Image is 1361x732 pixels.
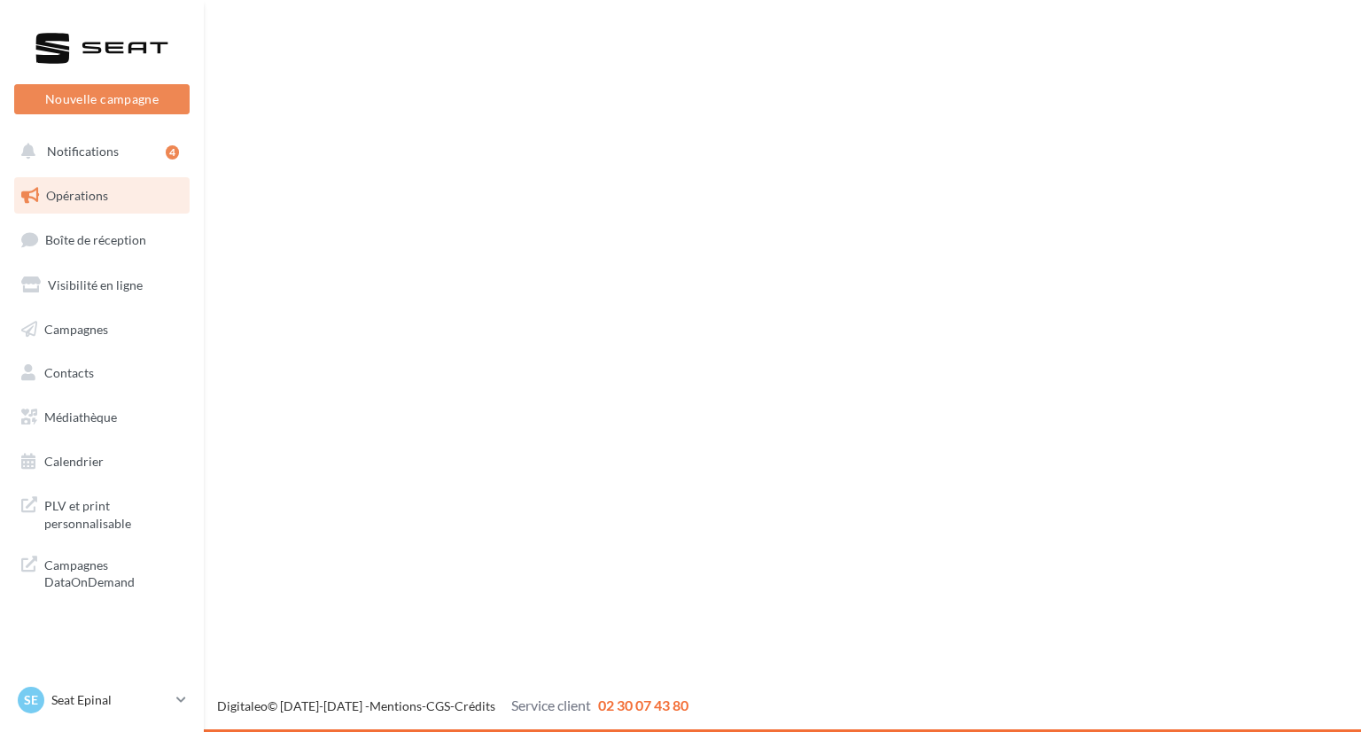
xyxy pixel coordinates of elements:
span: Calendrier [44,454,104,469]
a: Mentions [369,698,422,713]
span: © [DATE]-[DATE] - - - [217,698,688,713]
p: Seat Epinal [51,691,169,709]
span: 02 30 07 43 80 [598,697,688,713]
span: Opérations [46,188,108,203]
span: Contacts [44,365,94,380]
a: Opérations [11,177,193,214]
span: Campagnes DataOnDemand [44,553,183,591]
a: Contacts [11,354,193,392]
a: Calendrier [11,443,193,480]
a: Campagnes DataOnDemand [11,546,193,598]
span: Boîte de réception [45,232,146,247]
a: CGS [426,698,450,713]
span: Notifications [47,144,119,159]
a: Digitaleo [217,698,268,713]
span: PLV et print personnalisable [44,494,183,532]
a: Médiathèque [11,399,193,436]
span: Campagnes [44,321,108,336]
a: Visibilité en ligne [11,267,193,304]
span: SE [24,691,38,709]
a: Campagnes [11,311,193,348]
a: Boîte de réception [11,221,193,259]
a: Crédits [455,698,495,713]
span: Service client [511,697,591,713]
a: SE Seat Epinal [14,683,190,717]
span: Médiathèque [44,409,117,424]
div: 4 [166,145,179,160]
button: Notifications 4 [11,133,186,170]
button: Nouvelle campagne [14,84,190,114]
span: Visibilité en ligne [48,277,143,292]
a: PLV et print personnalisable [11,487,193,539]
